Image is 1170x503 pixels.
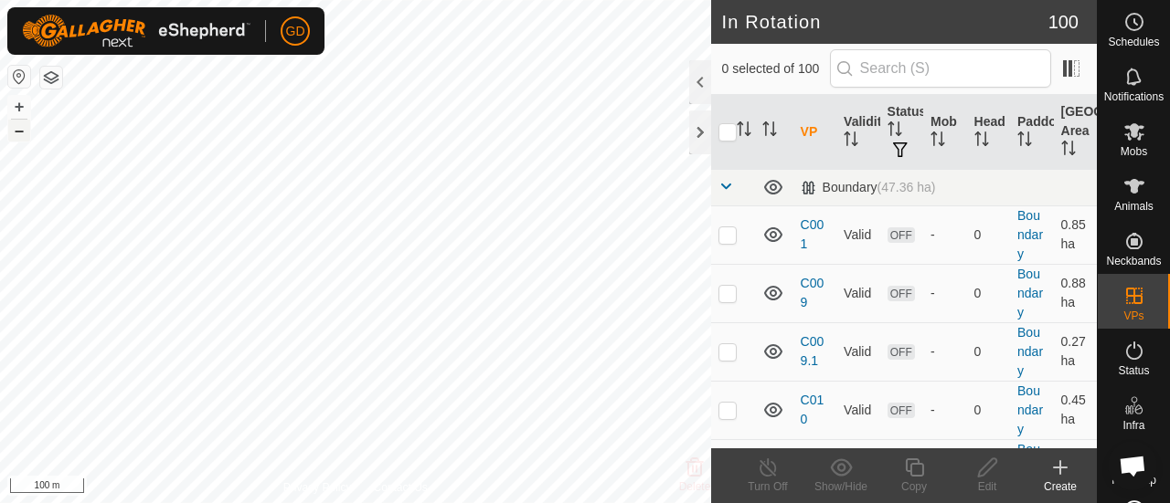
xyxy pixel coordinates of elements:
th: Validity [836,95,879,170]
a: Boundary [1017,383,1043,436]
div: Open chat [1108,441,1157,490]
a: C009 [801,276,824,309]
span: Heatmap [1111,475,1156,486]
p-sorticon: Activate to sort [762,124,777,139]
th: Status [880,95,923,170]
span: OFF [888,286,915,301]
td: 0 [967,439,1010,498]
button: Map Layers [40,67,62,89]
td: Valid [836,381,879,439]
p-sorticon: Activate to sort [1061,143,1076,158]
td: 0 [967,264,1010,322]
a: Boundary [1017,325,1043,378]
span: OFF [888,344,915,360]
span: Infra [1122,420,1144,431]
button: + [8,96,30,118]
div: Show/Hide [804,478,877,495]
td: Valid [836,264,879,322]
p-sorticon: Activate to sort [931,134,945,149]
td: 0 [967,205,1010,264]
td: Valid [836,205,879,264]
span: 100 [1048,8,1079,36]
th: Paddock [1010,95,1053,170]
span: Animals [1114,201,1154,212]
p-sorticon: Activate to sort [888,124,902,139]
th: VP [793,95,836,170]
td: 0 [967,381,1010,439]
h2: In Rotation [722,11,1048,33]
span: 0 selected of 100 [722,59,830,79]
span: Status [1118,365,1149,376]
td: 0.45 ha [1054,381,1097,439]
td: 0.27 ha [1054,322,1097,381]
span: VPs [1123,310,1143,321]
button: – [8,120,30,141]
div: Create [1024,478,1097,495]
p-sorticon: Activate to sort [1017,134,1032,149]
span: OFF [888,227,915,243]
div: Boundary [801,180,936,195]
a: C010 [801,393,824,426]
a: C009.1 [801,334,824,368]
span: Schedules [1108,37,1159,47]
button: Reset Map [8,66,30,88]
span: (47.36 ha) [877,180,936,194]
a: C001 [801,217,824,251]
a: Boundary [1017,208,1043,261]
div: - [931,401,959,420]
div: Turn Off [731,478,804,495]
a: Boundary [1017,442,1043,495]
td: Valid [836,322,879,381]
a: Privacy Policy [283,479,352,496]
p-sorticon: Activate to sort [737,124,751,139]
th: Head [967,95,1010,170]
div: - [931,225,959,245]
div: Copy [877,478,951,495]
span: Neckbands [1106,256,1161,267]
span: GD [286,22,305,41]
a: Contact Us [373,479,427,496]
th: Mob [923,95,966,170]
p-sorticon: Activate to sort [844,134,858,149]
td: Valid [836,439,879,498]
td: 0.85 ha [1054,205,1097,264]
p-sorticon: Activate to sort [974,134,989,149]
div: - [931,284,959,303]
th: [GEOGRAPHIC_DATA] Area [1054,95,1097,170]
span: Mobs [1121,146,1147,157]
div: - [931,342,959,362]
td: 0.62 ha [1054,439,1097,498]
a: Boundary [1017,267,1043,320]
input: Search (S) [830,49,1051,88]
img: Gallagher Logo [22,15,250,47]
div: Edit [951,478,1024,495]
span: OFF [888,403,915,418]
td: 0 [967,322,1010,381]
td: 0.88 ha [1054,264,1097,322]
span: Notifications [1104,91,1164,102]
